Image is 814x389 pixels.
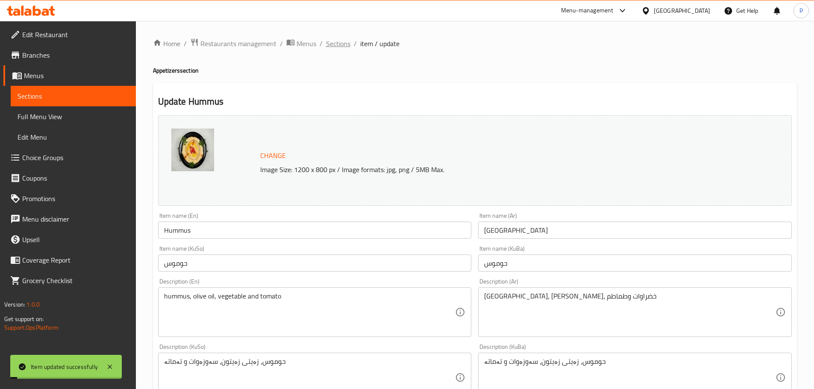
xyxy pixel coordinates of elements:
[320,38,323,49] li: /
[3,45,136,65] a: Branches
[22,173,129,183] span: Coupons
[153,38,180,49] a: Home
[3,250,136,270] a: Coverage Report
[3,147,136,168] a: Choice Groups
[799,6,803,15] span: P
[11,106,136,127] a: Full Menu View
[200,38,276,49] span: Restaurants management
[3,24,136,45] a: Edit Restaurant
[18,111,129,122] span: Full Menu View
[18,132,129,142] span: Edit Menu
[22,255,129,265] span: Coverage Report
[654,6,710,15] div: [GEOGRAPHIC_DATA]
[4,313,44,325] span: Get support on:
[3,209,136,229] a: Menu disclaimer
[3,168,136,188] a: Coupons
[22,152,129,163] span: Choice Groups
[360,38,400,49] span: item / update
[286,38,316,49] a: Menus
[4,299,25,310] span: Version:
[326,38,350,49] a: Sections
[190,38,276,49] a: Restaurants management
[3,270,136,291] a: Grocery Checklist
[280,38,283,49] li: /
[561,6,614,16] div: Menu-management
[354,38,357,49] li: /
[484,292,776,333] textarea: [GEOGRAPHIC_DATA]، [PERSON_NAME]، خضراوات وطماطم
[3,229,136,250] a: Upsell
[158,254,472,272] input: Enter name KuSo
[297,38,316,49] span: Menus
[22,234,129,245] span: Upsell
[24,70,129,81] span: Menus
[153,66,797,75] h4: Appetizers section
[164,292,455,333] textarea: hummus, olive oil, vegetable and tomato
[22,275,129,286] span: Grocery Checklist
[11,86,136,106] a: Sections
[31,362,98,371] div: Item updated successfully
[22,193,129,204] span: Promotions
[3,188,136,209] a: Promotions
[257,164,712,175] p: Image Size: 1200 x 800 px / Image formats: jpg, png / 5MB Max.
[153,38,797,49] nav: breadcrumb
[22,50,129,60] span: Branches
[11,127,136,147] a: Edit Menu
[3,65,136,86] a: Menus
[257,147,289,164] button: Change
[22,29,129,40] span: Edit Restaurant
[26,299,40,310] span: 1.0.0
[158,95,792,108] h2: Update Hummus
[171,129,214,171] img: Greek_Souvlaki_Hummus_Har638632909508667595.jpg
[478,254,792,272] input: Enter name KuBa
[260,149,286,162] span: Change
[158,222,472,239] input: Enter name En
[22,214,129,224] span: Menu disclaimer
[478,222,792,239] input: Enter name Ar
[4,322,59,333] a: Support.OpsPlatform
[18,91,129,101] span: Sections
[184,38,187,49] li: /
